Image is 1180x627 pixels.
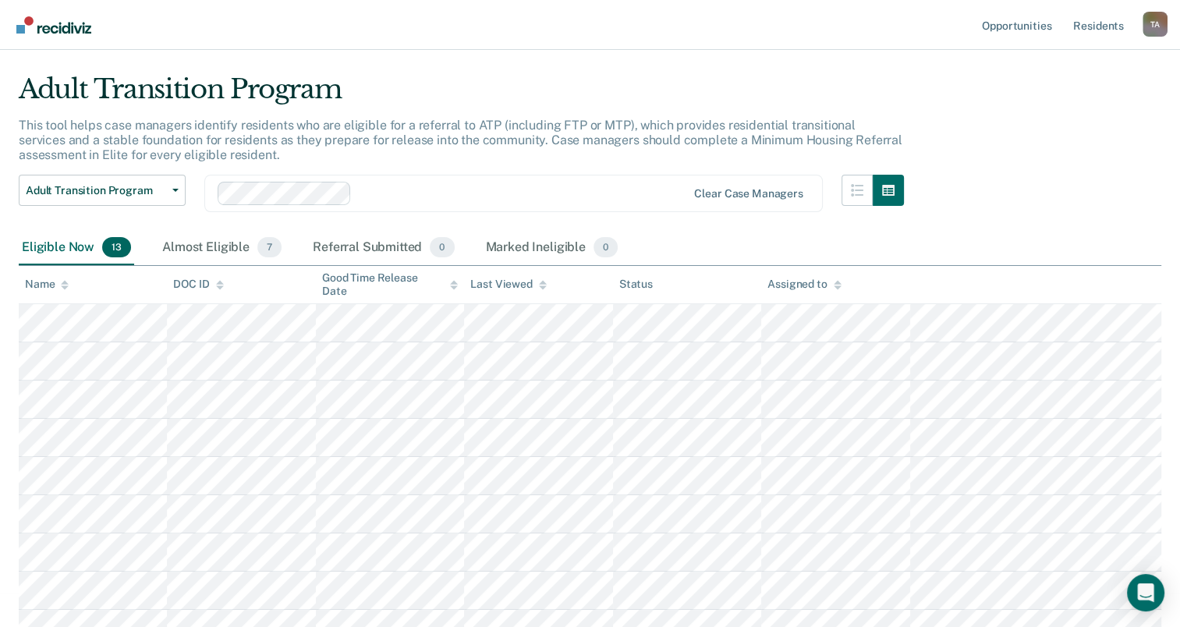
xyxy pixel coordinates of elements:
span: 0 [430,237,454,257]
div: Adult Transition Program [19,73,904,118]
span: 13 [102,237,131,257]
div: Last Viewed [470,278,546,291]
div: DOC ID [173,278,223,291]
div: Name [25,278,69,291]
div: Clear case managers [694,187,803,200]
div: Eligible Now13 [19,231,134,265]
button: Adult Transition Program [19,175,186,206]
img: Recidiviz [16,16,91,34]
div: T A [1143,12,1168,37]
div: Open Intercom Messenger [1127,574,1164,611]
span: Adult Transition Program [26,184,166,197]
button: Profile dropdown button [1143,12,1168,37]
div: Marked Ineligible0 [483,231,622,265]
p: This tool helps case managers identify residents who are eligible for a referral to ATP (includin... [19,118,902,162]
span: 0 [594,237,618,257]
span: 7 [257,237,282,257]
div: Almost Eligible7 [159,231,285,265]
div: Status [619,278,653,291]
div: Assigned to [767,278,841,291]
div: Good Time Release Date [322,271,458,298]
div: Referral Submitted0 [310,231,457,265]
